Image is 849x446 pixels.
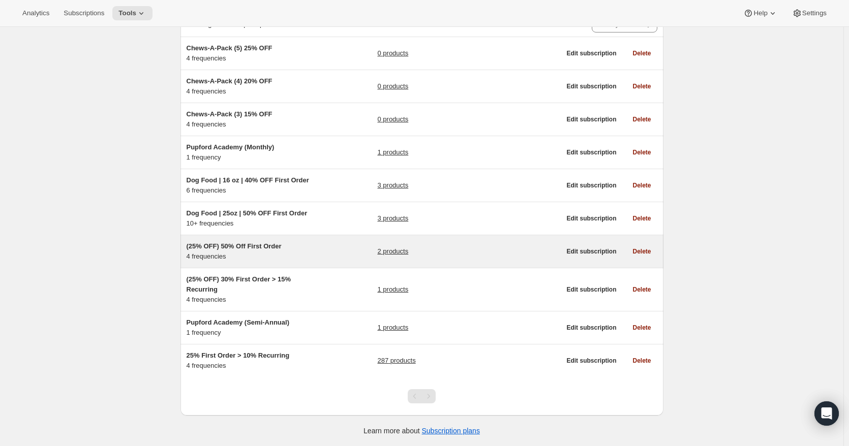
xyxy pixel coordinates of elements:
[566,324,616,332] span: Edit subscription
[737,6,783,20] button: Help
[566,285,616,294] span: Edit subscription
[626,79,657,93] button: Delete
[566,247,616,256] span: Edit subscription
[22,9,49,17] span: Analytics
[377,48,408,58] a: 0 products
[566,115,616,123] span: Edit subscription
[363,426,480,436] p: Learn more about
[632,181,651,189] span: Delete
[187,208,314,229] div: 10+ frequencies
[632,82,651,90] span: Delete
[632,285,651,294] span: Delete
[626,211,657,226] button: Delete
[560,112,622,126] button: Edit subscription
[560,46,622,60] button: Edit subscription
[566,214,616,222] span: Edit subscription
[187,176,309,184] span: Dog Food | 16 oz | 40% OFF First Order
[187,275,291,293] span: (25% OFF) 30% First Order > 15% Recurring
[187,242,282,250] span: (25% OFF) 50% Off First Order
[187,317,314,338] div: 1 frequency
[632,148,651,156] span: Delete
[377,323,408,333] a: 1 products
[802,9,827,17] span: Settings
[626,354,657,368] button: Delete
[632,357,651,365] span: Delete
[377,147,408,157] a: 1 products
[632,214,651,222] span: Delete
[560,321,622,335] button: Edit subscription
[566,82,616,90] span: Edit subscription
[632,115,651,123] span: Delete
[560,178,622,193] button: Edit subscription
[560,244,622,259] button: Edit subscription
[626,282,657,297] button: Delete
[377,180,408,190] a: 3 products
[377,246,408,257] a: 2 products
[632,324,651,332] span: Delete
[626,244,657,259] button: Delete
[408,389,436,403] nav: Pagination
[187,175,314,196] div: 6 frequencies
[187,110,272,118] span: Chews-A-Pack (3) 15% OFF
[626,321,657,335] button: Delete
[377,356,415,366] a: 287 products
[187,318,289,326] span: Pupford Academy (Semi-Annual)
[566,49,616,57] span: Edit subscription
[187,109,314,130] div: 4 frequencies
[753,9,767,17] span: Help
[377,284,408,295] a: 1 products
[814,401,839,426] div: Open Intercom Messenger
[626,178,657,193] button: Delete
[112,6,153,20] button: Tools
[560,354,622,368] button: Edit subscription
[566,148,616,156] span: Edit subscription
[187,77,272,85] span: Chews-A-Pack (4) 20% OFF
[187,351,314,371] div: 4 frequencies
[632,49,651,57] span: Delete
[187,44,272,52] span: Chews-A-Pack (5) 25% OFF
[16,6,55,20] button: Analytics
[560,145,622,160] button: Edit subscription
[786,6,833,20] button: Settings
[566,181,616,189] span: Edit subscription
[118,9,136,17] span: Tools
[187,143,275,151] span: Pupford Academy (Monthly)
[560,282,622,297] button: Edit subscription
[377,81,408,91] a: 0 products
[57,6,110,20] button: Subscriptions
[632,247,651,256] span: Delete
[560,211,622,226] button: Edit subscription
[377,114,408,124] a: 0 products
[626,112,657,126] button: Delete
[566,357,616,365] span: Edit subscription
[187,241,314,262] div: 4 frequencies
[187,142,314,163] div: 1 frequency
[187,209,308,217] span: Dog Food | 25oz | 50% OFF First Order
[422,427,480,435] a: Subscription plans
[626,145,657,160] button: Delete
[626,46,657,60] button: Delete
[377,213,408,224] a: 3 products
[560,79,622,93] button: Edit subscription
[187,43,314,63] div: 4 frequencies
[64,9,104,17] span: Subscriptions
[187,76,314,97] div: 4 frequencies
[187,352,290,359] span: 25% First Order > 10% Recurring
[187,274,314,305] div: 4 frequencies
